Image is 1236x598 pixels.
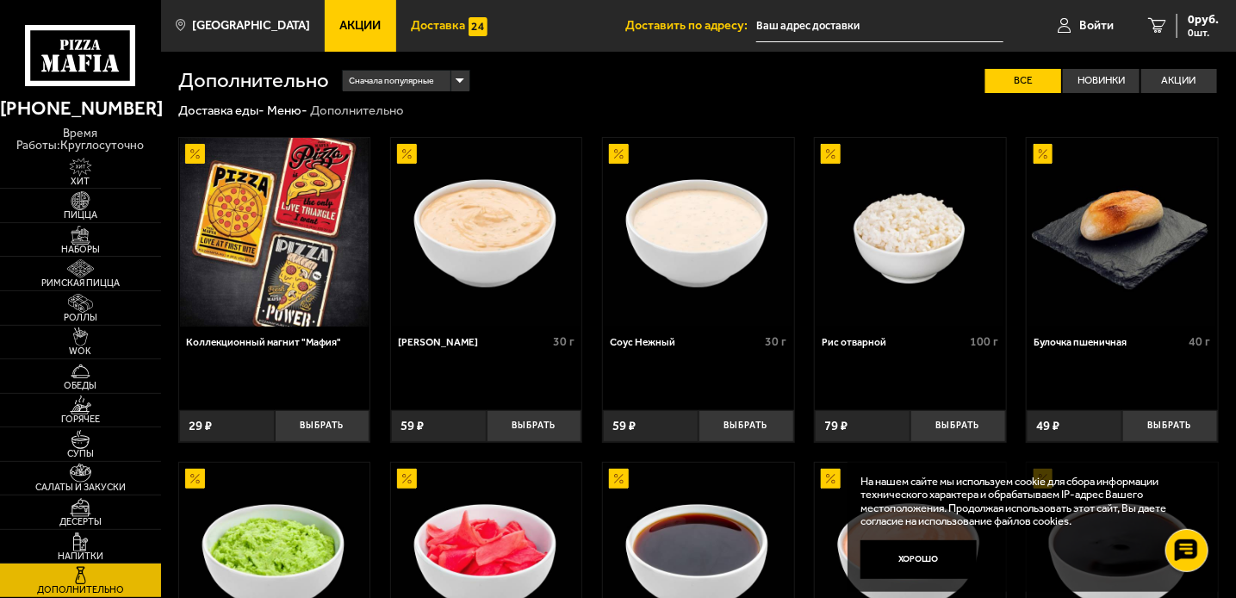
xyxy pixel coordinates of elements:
span: 30 г [765,334,786,349]
div: Коллекционный магнит "Мафия" [186,336,358,348]
span: Сначала популярные [349,69,434,93]
button: Выбрать [275,410,370,442]
a: АкционныйБулочка пшеничная [1027,138,1218,327]
button: Выбрать [699,410,794,442]
span: 30 г [553,334,575,349]
span: [GEOGRAPHIC_DATA] [192,20,310,32]
div: [PERSON_NAME] [398,336,549,348]
img: Акционный [185,469,204,488]
span: 49 ₽ [1036,420,1059,433]
input: Ваш адрес доставки [756,10,1003,42]
img: Акционный [1034,144,1053,163]
img: Акционный [821,144,840,163]
img: Акционный [609,469,628,488]
div: Дополнительно [310,103,404,119]
a: Доставка еды- [178,103,264,118]
p: На нашем сайте мы используем cookie для сбора информации технического характера и обрабатываем IP... [860,475,1196,528]
button: Хорошо [860,540,977,579]
h1: Дополнительно [178,71,329,91]
span: Войти [1079,20,1114,32]
a: Меню- [267,103,307,118]
label: Все [985,69,1061,93]
span: 0 шт. [1188,28,1219,38]
button: Выбрать [910,410,1006,442]
img: Акционный [397,144,416,163]
button: Выбрать [487,410,582,442]
label: Акции [1141,69,1217,93]
img: 15daf4d41897b9f0e9f617042186c801.svg [469,17,488,36]
span: 59 ₽ [401,420,424,433]
img: Коллекционный магнит "Мафия" [180,138,369,327]
span: Акции [339,20,381,32]
span: 100 г [970,334,998,349]
a: АкционныйСоус Деликатес [391,138,582,327]
span: Доставить по адресу: [625,20,756,32]
a: АкционныйКоллекционный магнит "Мафия" [179,138,370,327]
img: Рис отварной [816,138,1004,327]
span: 79 ₽ [824,420,848,433]
img: Акционный [185,144,204,163]
span: Доставка [411,20,465,32]
a: АкционныйСоус Нежный [603,138,794,327]
img: Акционный [397,469,416,488]
div: Рис отварной [822,336,966,348]
img: Акционный [609,144,628,163]
img: Булочка пшеничная [1028,138,1216,327]
div: Соус Нежный [610,336,761,348]
span: 40 г [1189,334,1210,349]
span: 29 ₽ [189,420,212,433]
label: Новинки [1063,69,1139,93]
button: Выбрать [1122,410,1218,442]
img: Акционный [821,469,840,488]
img: Соус Нежный [604,138,792,327]
a: АкционныйРис отварной [815,138,1006,327]
img: Соус Деликатес [392,138,581,327]
span: 0 руб. [1188,14,1219,26]
span: 59 ₽ [612,420,636,433]
div: Булочка пшеничная [1034,336,1184,348]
